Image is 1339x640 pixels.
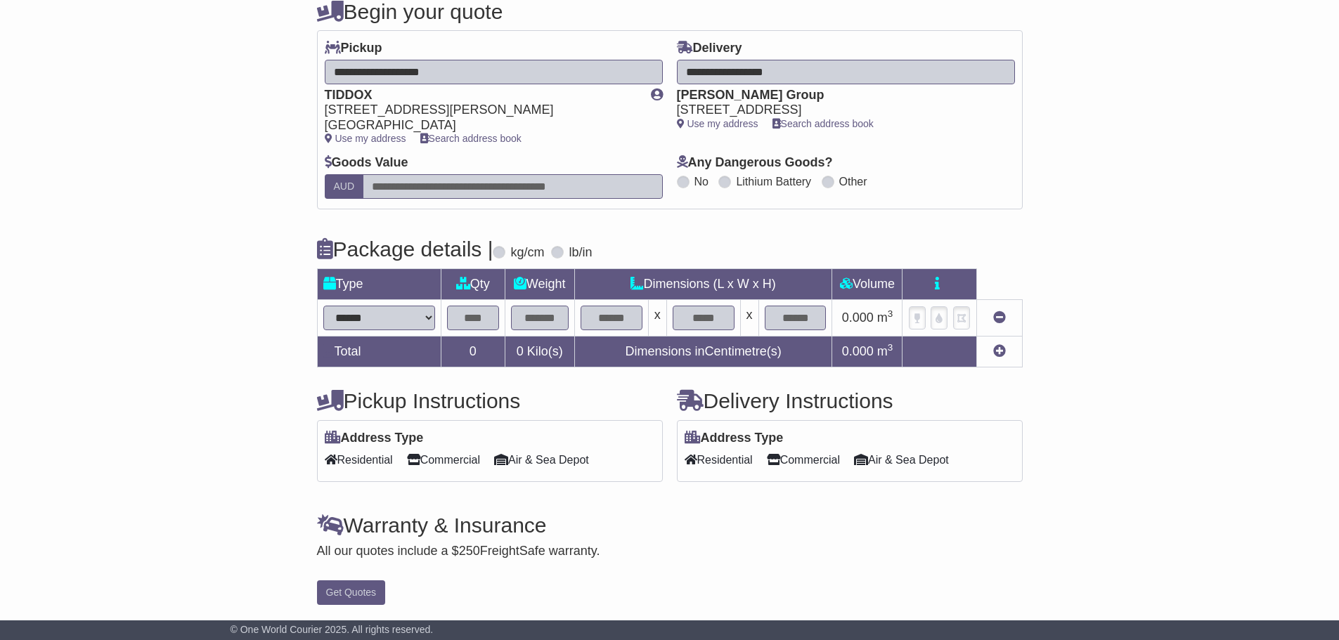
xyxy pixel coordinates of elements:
td: Weight [505,268,574,299]
div: [STREET_ADDRESS] [677,103,1001,118]
label: Address Type [685,431,784,446]
span: Air & Sea Depot [494,449,589,471]
label: Lithium Battery [736,175,811,188]
span: m [877,344,893,358]
span: 0.000 [842,311,874,325]
span: Residential [685,449,753,471]
a: Use my address [677,118,758,129]
label: Delivery [677,41,742,56]
a: Use my address [325,133,406,144]
label: No [694,175,709,188]
span: Air & Sea Depot [854,449,949,471]
div: [PERSON_NAME] Group [677,88,1001,103]
sup: 3 [888,308,893,319]
h4: Pickup Instructions [317,389,663,412]
div: All our quotes include a $ FreightSafe warranty. [317,544,1023,559]
td: x [740,299,758,336]
h4: Warranty & Insurance [317,514,1023,537]
label: lb/in [569,245,592,261]
span: 250 [459,544,480,558]
sup: 3 [888,342,893,353]
div: [STREET_ADDRESS][PERSON_NAME] [325,103,637,118]
td: Dimensions in Centimetre(s) [574,336,832,367]
a: Add new item [993,344,1006,358]
td: Dimensions (L x W x H) [574,268,832,299]
label: Any Dangerous Goods? [677,155,833,171]
div: TIDDOX [325,88,637,103]
label: Goods Value [325,155,408,171]
span: 0 [517,344,524,358]
label: Pickup [325,41,382,56]
span: Commercial [407,449,480,471]
h4: Delivery Instructions [677,389,1023,412]
button: Get Quotes [317,580,386,605]
label: AUD [325,174,364,199]
td: Volume [832,268,903,299]
a: Search address book [772,118,874,129]
a: Search address book [420,133,522,144]
h4: Package details | [317,237,493,261]
td: x [648,299,666,336]
span: Residential [325,449,393,471]
div: [GEOGRAPHIC_DATA] [325,118,637,133]
td: Type [317,268,441,299]
td: Total [317,336,441,367]
td: Qty [441,268,505,299]
td: 0 [441,336,505,367]
label: Other [839,175,867,188]
label: Address Type [325,431,424,446]
span: © One World Courier 2025. All rights reserved. [231,624,434,635]
td: Kilo(s) [505,336,574,367]
span: m [877,311,893,325]
span: Commercial [767,449,840,471]
span: 0.000 [842,344,874,358]
label: kg/cm [510,245,544,261]
a: Remove this item [993,311,1006,325]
